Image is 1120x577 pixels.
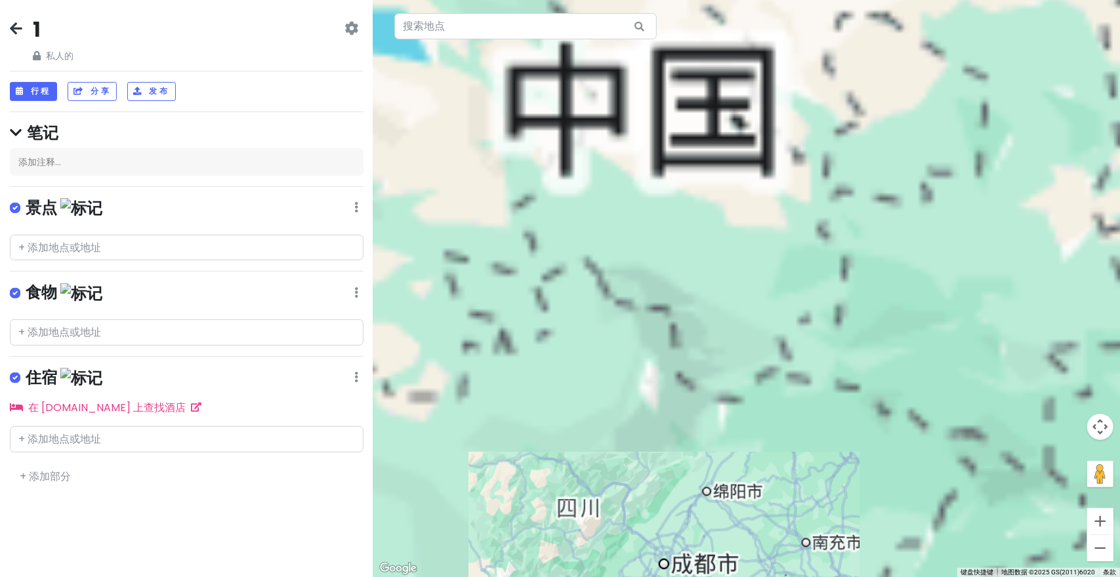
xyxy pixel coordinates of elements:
button: 放大 [1087,508,1113,534]
font: 行程 [31,85,51,96]
a: 在Google地图中打开此区域（会打开一个新闻） [377,560,420,577]
button: 行程 [10,82,57,101]
input: + 添加地点或地址 [10,426,363,452]
font: 在 [DOMAIN_NAME] 上查找酒店 [28,400,186,415]
font: 笔记 [27,122,58,144]
button: 缩小 [1087,535,1113,561]
font: 景点 [26,197,57,218]
button: 键盘快捷键 [961,568,993,577]
button: 地图镜头控件 [1087,414,1113,440]
input: + 添加地点或地址 [10,235,363,261]
a: 条款 [1103,568,1116,576]
input: + 添加地点或地址 [10,319,363,346]
font: 分享 [91,85,111,96]
font: 住宿 [26,367,57,388]
img: 谷歌 [377,560,420,577]
button: 发布 [127,82,175,101]
img: 标记 [60,283,102,304]
a: + 添加部分 [20,469,71,484]
font: 添加注释... [18,155,61,169]
font: 发布 [149,85,169,96]
button: 将街景小人拖地图到上打开街景 [1087,461,1113,487]
font: 食物 [26,281,57,303]
img: 标记 [60,198,102,218]
input: 搜索地点 [394,13,657,39]
a: 在 [DOMAIN_NAME] 上查找酒店 [10,400,201,415]
font: 私人的 [46,49,73,62]
img: 标记 [60,368,102,388]
font: 1 [33,14,41,44]
button: 分享 [68,82,117,101]
span: 地图数据 ©2025 GS(2011)6020 [1001,568,1095,576]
